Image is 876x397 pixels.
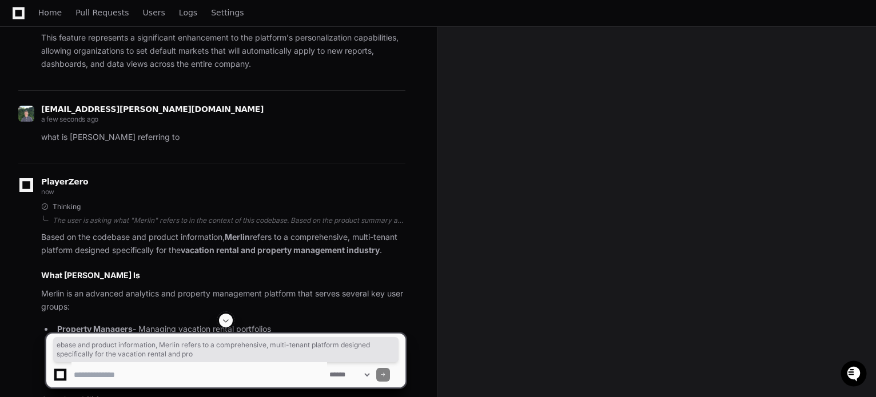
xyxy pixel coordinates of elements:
[41,287,405,314] p: Merlin is an advanced analytics and property management platform that serves several key user gro...
[53,202,81,211] span: Thinking
[114,120,138,129] span: Pylon
[41,105,264,114] span: [EMAIL_ADDRESS][PERSON_NAME][DOMAIN_NAME]
[225,232,250,242] strong: Merlin
[39,85,188,97] div: Start new chat
[211,9,244,16] span: Settings
[75,9,129,16] span: Pull Requests
[839,359,870,390] iframe: Open customer support
[11,11,34,34] img: PlayerZero
[41,115,98,123] span: a few seconds ago
[41,31,405,70] p: This feature represents a significant enhancement to the platform's personalization capabilities,...
[143,9,165,16] span: Users
[41,270,405,281] h2: What [PERSON_NAME] Is
[57,340,395,359] span: ebase and product information, Merlin refers to a comprehensive, multi-tenant platform designed s...
[81,119,138,129] a: Powered byPylon
[39,97,145,106] div: We're available if you need us!
[18,106,34,122] img: ACg8ocIEeX9Vk0svEYpAPFDMhL7Mv5bLkXnhBMfxk4uwyZXLFApZsA=s96-c
[194,89,208,102] button: Start new chat
[41,131,405,144] p: what is [PERSON_NAME] referring to
[41,178,88,185] span: PlayerZero
[179,9,197,16] span: Logs
[41,187,54,196] span: now
[53,216,405,225] div: The user is asking what "Merlin" refers to in the context of this codebase. Based on the product ...
[11,46,208,64] div: Welcome
[38,9,62,16] span: Home
[41,231,405,257] p: Based on the codebase and product information, refers to a comprehensive, multi-tenant platform d...
[11,85,32,106] img: 1736555170064-99ba0984-63c1-480f-8ee9-699278ef63ed
[181,245,380,255] strong: vacation rental and property management industry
